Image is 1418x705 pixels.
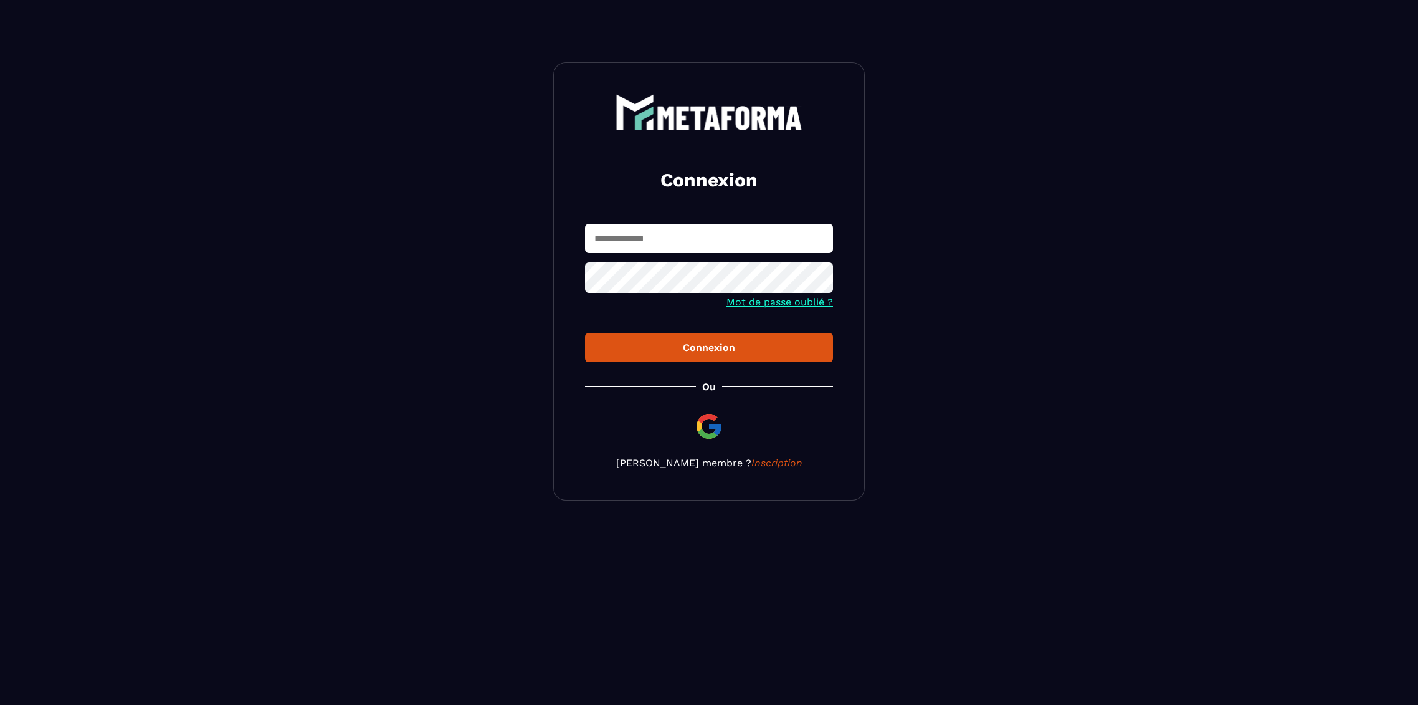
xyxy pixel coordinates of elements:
a: logo [585,94,833,130]
p: [PERSON_NAME] membre ? [585,457,833,469]
p: Ou [702,381,716,393]
a: Inscription [751,457,802,469]
img: logo [616,94,802,130]
button: Connexion [585,333,833,362]
a: Mot de passe oublié ? [726,296,833,308]
img: google [694,411,724,441]
h2: Connexion [600,168,818,193]
div: Connexion [595,342,823,353]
